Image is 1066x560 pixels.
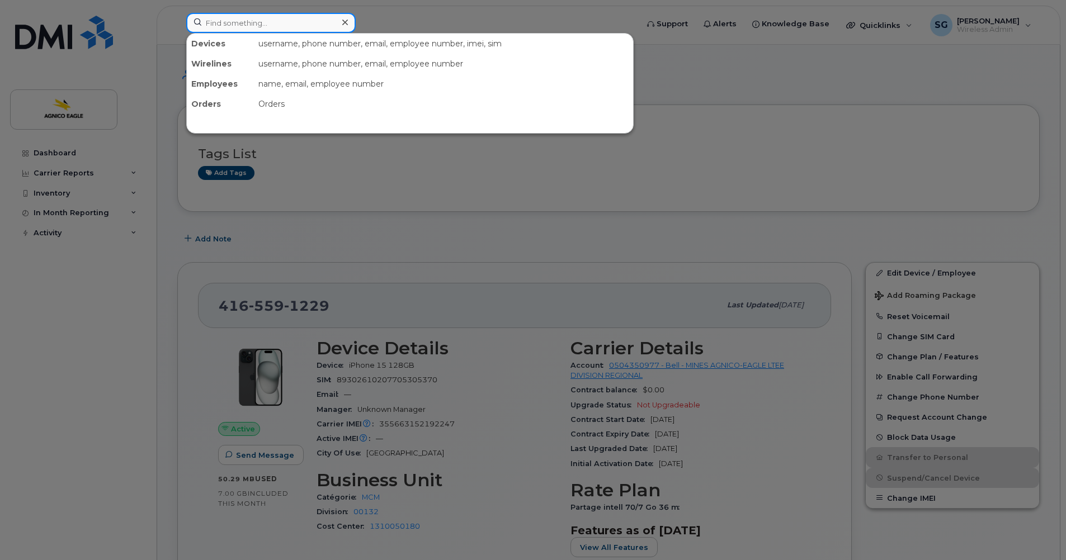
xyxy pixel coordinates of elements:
div: Wirelines [187,54,254,74]
div: Orders [187,94,254,114]
div: Employees [187,74,254,94]
div: username, phone number, email, employee number [254,54,633,74]
div: name, email, employee number [254,74,633,94]
div: username, phone number, email, employee number, imei, sim [254,34,633,54]
div: Devices [187,34,254,54]
div: Orders [254,94,633,114]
